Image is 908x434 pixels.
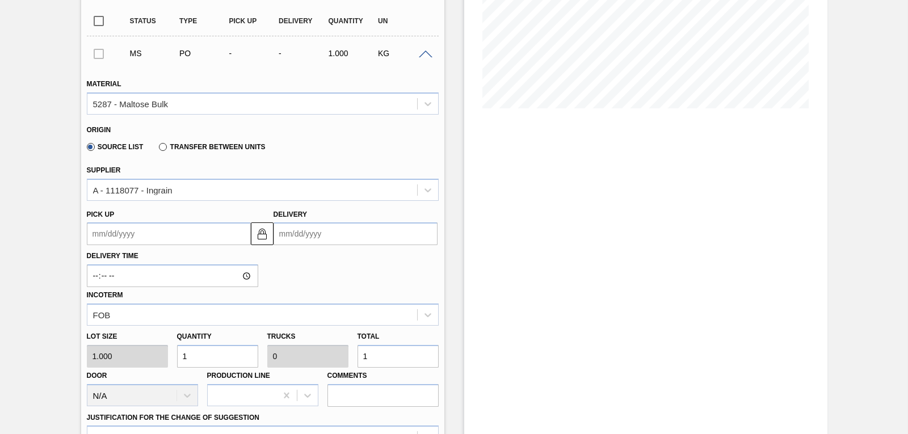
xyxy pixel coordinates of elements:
label: Lot size [87,328,168,345]
div: 5287 - Maltose Bulk [93,99,169,108]
div: - [226,49,281,58]
div: Type [176,17,231,25]
div: Status [127,17,182,25]
label: Supplier [87,166,121,174]
input: mm/dd/yyyy [274,222,438,245]
div: Delivery [276,17,330,25]
div: FOB [93,310,111,319]
img: locked [255,227,269,241]
label: Comments [327,368,439,384]
label: Origin [87,126,111,134]
label: Transfer between Units [159,143,265,151]
input: mm/dd/yyyy [87,222,251,245]
div: Quantity [326,17,380,25]
div: Purchase order [176,49,231,58]
div: 1.000 [326,49,380,58]
label: Justification for the Change of Suggestion [87,414,259,422]
div: Pick up [226,17,281,25]
label: Production Line [207,372,270,380]
label: Delivery Time [87,248,258,264]
label: Quantity [177,332,212,340]
div: - [276,49,330,58]
div: Manual Suggestion [127,49,182,58]
label: Pick up [87,210,115,218]
label: Incoterm [87,291,123,299]
label: Material [87,80,121,88]
label: Total [358,332,380,340]
label: Door [87,372,107,380]
div: KG [375,49,430,58]
label: Delivery [274,210,308,218]
div: UN [375,17,430,25]
div: A - 1118077 - Ingrain [93,185,173,195]
label: Trucks [267,332,296,340]
label: Source List [87,143,144,151]
button: locked [251,222,274,245]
